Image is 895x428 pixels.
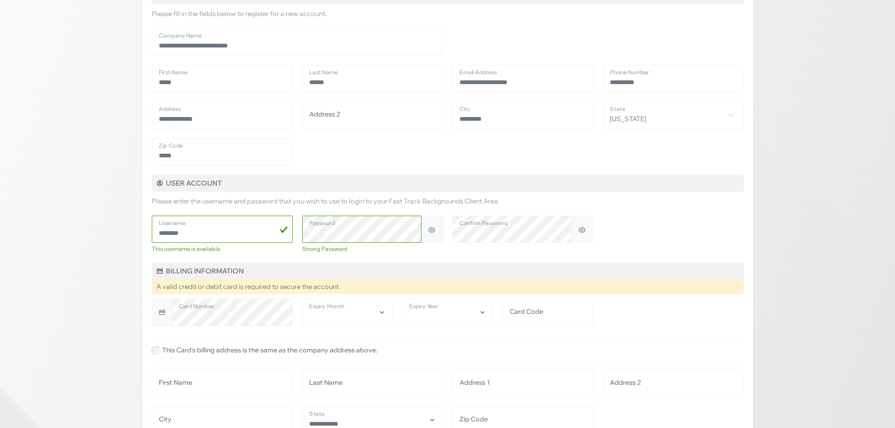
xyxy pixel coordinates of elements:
p: Please fill in the fields below to register for a new account. [152,9,744,19]
div: This username is available [152,245,293,253]
span: South Dakota [603,101,744,129]
p: Please enter the username and password that you wish to use to login to your Fast Track Backgroun... [152,196,744,206]
div: Strong Password [302,245,443,253]
div: A valid credit or debit card is required to secure the account [152,280,744,294]
label: This Card's billing address is the same as the company address above. [162,345,377,355]
h5: User Account [152,175,744,192]
h5: Billing Information [152,263,744,280]
span: South Dakota [603,102,743,127]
